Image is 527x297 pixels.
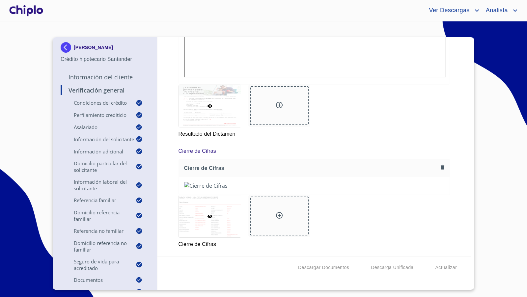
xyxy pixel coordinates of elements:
[424,5,473,16] span: Ver Descargas
[424,5,481,16] button: account of current user
[61,277,136,283] p: Documentos
[61,99,136,106] p: Condiciones del Crédito
[61,112,136,118] p: Perfilamiento crediticio
[298,263,349,272] span: Descargar Documentos
[481,5,511,16] span: Analista
[61,178,136,192] p: Información Laboral del Solicitante
[61,86,149,94] p: Verificación General
[295,261,352,274] button: Descargar Documentos
[61,73,149,81] p: Información del Cliente
[184,182,445,189] img: Cierre de Cifras
[368,261,416,274] button: Descarga Unificada
[61,124,136,130] p: Asalariado
[61,258,136,271] p: Seguro de Vida para Acreditado
[179,127,240,138] p: Resultado del Dictamen
[371,263,413,272] span: Descarga Unificada
[179,147,216,155] p: Cierre de Cifras
[61,42,149,55] div: [PERSON_NAME]
[61,240,136,253] p: Domicilio Referencia No Familiar
[61,228,136,234] p: Referencia No Familiar
[61,289,136,295] p: Documentos adicionales
[74,45,113,50] p: [PERSON_NAME]
[61,42,74,53] img: Docupass spot blue
[61,55,149,63] p: Crédito hipotecario Santander
[61,136,136,143] p: Información del Solicitante
[481,5,519,16] button: account of current user
[433,261,459,274] button: Actualizar
[61,148,136,155] p: Información adicional
[179,238,240,248] p: Cierre de Cifras
[184,165,438,172] span: Cierre de Cifras
[61,160,136,173] p: Domicilio Particular del Solicitante
[61,209,136,222] p: Domicilio Referencia Familiar
[61,197,136,203] p: Referencia Familiar
[435,263,457,272] span: Actualizar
